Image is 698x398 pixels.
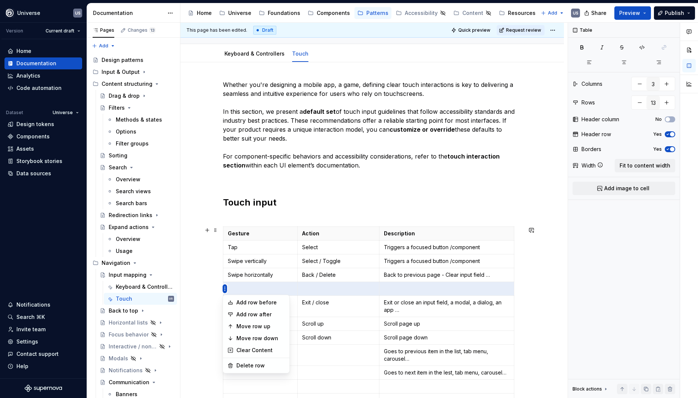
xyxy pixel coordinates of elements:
[236,323,285,330] div: Move row up
[236,362,285,369] div: Delete row
[236,299,285,306] div: Add row before
[236,347,285,354] div: Clear Content
[236,335,285,342] div: Move row down
[236,311,285,318] div: Add row after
